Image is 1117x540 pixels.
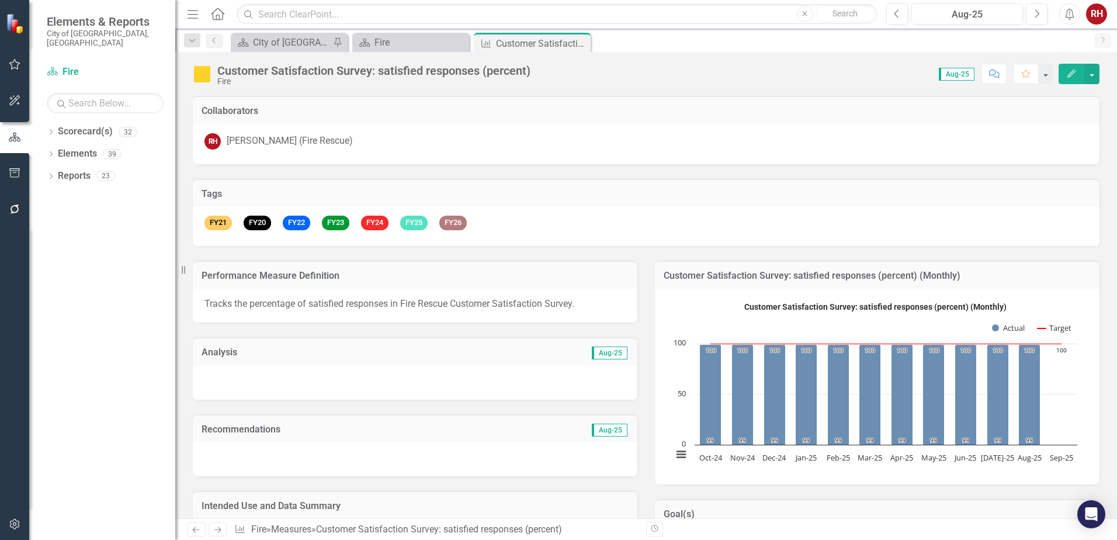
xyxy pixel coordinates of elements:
text: Customer Satisfaction Survey: satisfied responses (percent) (Monthly) [744,302,1007,311]
text: 100 [929,346,939,354]
text: Jan-25 [795,452,817,463]
path: Mar-25, 99. Actual. [859,345,881,445]
text: Sep-25 [1050,452,1073,463]
text: May-25 [921,452,946,463]
text: 100 [897,346,907,354]
h3: Collaborators [202,106,1091,116]
div: » » [234,523,637,536]
img: Caution [193,65,211,84]
div: Open Intercom Messenger [1077,500,1105,528]
text: 99 [707,436,714,444]
text: 99 [803,436,810,444]
text: 99 [739,436,746,444]
text: Dec-24 [762,452,786,463]
path: May-25, 99. Actual. [923,345,945,445]
text: 100 [1024,346,1035,354]
span: Elements & Reports [47,15,164,29]
span: FY24 [361,216,388,230]
path: Feb-25, 99. Actual. [828,345,849,445]
button: RH [1086,4,1107,25]
button: Show Actual [992,323,1025,333]
h3: Performance Measure Definition [202,271,629,281]
h3: Recommendations [202,424,492,435]
text: 100 [801,346,811,354]
span: Aug-25 [592,347,627,359]
text: 99 [771,436,778,444]
path: Aug-25, 99. Actual. [1019,345,1040,445]
button: View chart menu, Customer Satisfaction Survey: satisfied responses (percent) (Monthly) [673,446,689,463]
div: Fire [374,35,466,50]
small: City of [GEOGRAPHIC_DATA], [GEOGRAPHIC_DATA] [47,29,164,48]
text: Mar-25 [858,452,882,463]
div: 32 [119,127,137,137]
h3: Tags [202,189,1091,199]
text: 99 [930,436,937,444]
span: FY26 [439,216,467,230]
div: 39 [103,149,122,159]
g: Actual, series 1 of 2. Bar series with 12 bars. [700,344,1062,445]
text: 100 [833,346,844,354]
text: 100 [993,346,1003,354]
text: 50 [678,388,686,399]
div: [PERSON_NAME] (Fire Rescue) [227,134,353,148]
span: Search [832,9,858,18]
button: Aug-25 [911,4,1023,25]
a: Measures [271,524,311,535]
path: Oct-24, 99. Actual. [700,345,721,445]
div: Customer Satisfaction Survey: satisfied responses (percent) [316,524,562,535]
text: 0 [682,438,686,449]
div: City of [GEOGRAPHIC_DATA] [253,35,330,50]
button: Show Target [1038,323,1072,333]
span: Aug-25 [939,68,974,81]
text: [DATE]-25 [981,452,1014,463]
path: Jul-25, 99. Actual. [987,345,1009,445]
text: 100 [960,346,971,354]
text: 100 [769,346,780,354]
text: 100 [737,346,748,354]
text: 99 [866,436,873,444]
input: Search Below... [47,93,164,113]
a: Reports [58,169,91,183]
span: FY21 [204,216,232,230]
span: FY23 [322,216,349,230]
h3: Goal(s) [664,509,1091,520]
path: Apr-25, 99. Actual. [891,345,913,445]
input: Search ClearPoint... [237,4,877,25]
img: ClearPoint Strategy [6,13,26,34]
a: Scorecard(s) [58,125,113,139]
h3: Intended Use and Data Summary [202,501,629,511]
a: Fire [47,65,164,79]
span: Aug-25 [592,424,627,437]
text: Feb-25 [827,452,850,463]
div: Customer Satisfaction Survey: satisfied responses (percent) (Monthly). Highcharts interactive chart. [667,297,1088,473]
a: Elements [58,147,97,161]
h3: Analysis [202,347,412,358]
div: Aug-25 [915,8,1019,22]
h3: Customer Satisfaction Survey: satisfied responses (percent) (Monthly) [664,271,1091,281]
span: FY25 [400,216,428,230]
a: City of [GEOGRAPHIC_DATA] [234,35,330,50]
text: 100 [865,346,875,354]
text: 99 [962,436,969,444]
div: RH [204,133,221,150]
text: Oct-24 [699,452,723,463]
span: FY22 [283,216,310,230]
div: Fire [217,77,530,86]
p: Tracks the percentage of satisfied responses in Fire Rescue Customer Satisfaction Survey. [204,297,626,311]
div: Customer Satisfaction Survey: satisfied responses (percent) [217,64,530,77]
path: Jun-25, 99. Actual. [955,345,977,445]
path: Dec-24, 99. Actual. [764,345,786,445]
text: 99 [835,436,842,444]
text: 100 [674,337,686,348]
div: Customer Satisfaction Survey: satisfied responses (percent) [496,36,588,51]
text: 99 [994,436,1001,444]
text: 99 [899,436,906,444]
path: Nov-24, 99. Actual. [732,345,754,445]
div: 23 [96,171,115,181]
a: Fire [251,524,266,535]
a: Fire [355,35,466,50]
g: Target, series 2 of 2. Line with 12 data points. [709,341,1064,346]
path: Jan-25, 99. Actual. [796,345,817,445]
text: Nov-24 [730,452,755,463]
